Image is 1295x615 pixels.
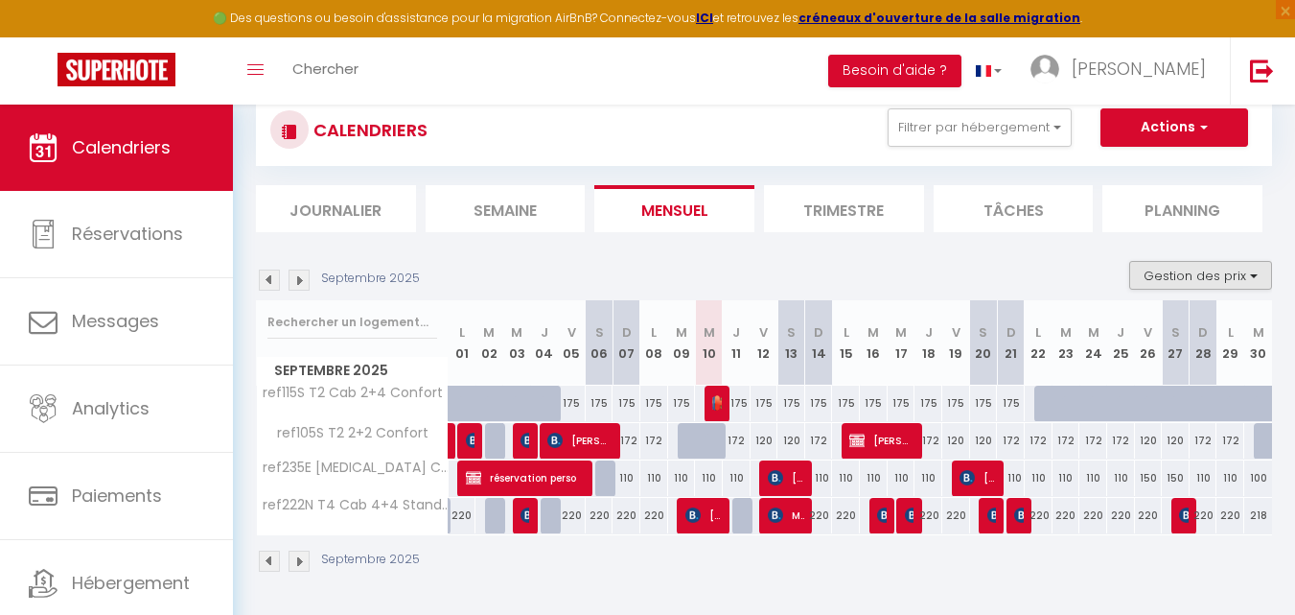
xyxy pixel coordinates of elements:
[888,461,915,496] div: 110
[1107,423,1135,459] div: 172
[449,300,476,386] th: 01
[668,461,696,496] div: 110
[1244,498,1272,533] div: 218
[260,423,433,444] span: ref105S T2 2+2 Confort
[888,300,915,386] th: 17
[877,497,887,533] span: [PERSON_NAME] [PERSON_NAME]
[1198,323,1208,342] abbr: D
[520,422,530,459] span: [PERSON_NAME]
[997,300,1025,386] th: 21
[1162,300,1190,386] th: 27
[1052,423,1080,459] div: 172
[1162,461,1190,496] div: 150
[613,300,640,386] th: 07
[768,460,805,496] span: [PERSON_NAME]
[777,300,805,386] th: 13
[888,108,1072,147] button: Filtrer par hébergement
[997,423,1025,459] div: 172
[278,37,373,105] a: Chercher
[860,386,888,421] div: 175
[1244,461,1272,496] div: 100
[558,300,586,386] th: 05
[759,323,768,342] abbr: V
[960,460,997,496] span: [PERSON_NAME]
[640,461,668,496] div: 110
[860,300,888,386] th: 16
[942,386,970,421] div: 175
[321,551,420,569] p: Septembre 2025
[668,386,696,421] div: 175
[58,53,175,86] img: Super Booking
[1060,323,1072,342] abbr: M
[777,386,805,421] div: 175
[449,498,476,533] div: 220
[695,461,723,496] div: 110
[567,323,576,342] abbr: V
[867,323,879,342] abbr: M
[72,135,171,159] span: Calendriers
[1179,497,1189,533] span: [PERSON_NAME]
[613,423,640,459] div: 172
[768,497,805,533] span: Maeva Cabande
[260,461,451,475] span: ref235E [MEDICAL_DATA] Cab 4+2 Familial
[832,461,860,496] div: 110
[1162,423,1190,459] div: 120
[1079,300,1107,386] th: 24
[1244,300,1272,386] th: 30
[622,323,632,342] abbr: D
[586,386,613,421] div: 175
[1102,185,1262,232] li: Planning
[832,498,860,533] div: 220
[321,270,420,288] p: Septembre 2025
[511,323,522,342] abbr: M
[520,497,530,533] span: [PERSON_NAME]
[764,185,924,232] li: Trimestre
[970,300,998,386] th: 20
[1088,323,1099,342] abbr: M
[1253,323,1264,342] abbr: M
[1190,498,1217,533] div: 220
[558,386,586,421] div: 175
[914,386,942,421] div: 175
[987,497,997,533] span: [PERSON_NAME]
[613,461,640,496] div: 110
[72,309,159,333] span: Messages
[1228,323,1234,342] abbr: L
[1100,108,1248,147] button: Actions
[1129,261,1272,290] button: Gestion des prix
[309,108,428,152] h3: CALENDRIERS
[805,300,833,386] th: 14
[1144,323,1152,342] abbr: V
[751,423,778,459] div: 120
[1190,461,1217,496] div: 110
[888,386,915,421] div: 175
[696,10,713,26] a: ICI
[1216,498,1244,533] div: 220
[1025,498,1052,533] div: 220
[805,498,833,533] div: 220
[1216,300,1244,386] th: 29
[640,386,668,421] div: 175
[1035,323,1041,342] abbr: L
[640,498,668,533] div: 220
[777,423,805,459] div: 120
[292,59,358,79] span: Chercher
[997,461,1025,496] div: 110
[449,423,458,460] a: [PERSON_NAME]
[997,386,1025,421] div: 175
[1052,300,1080,386] th: 23
[459,323,465,342] abbr: L
[1117,323,1124,342] abbr: J
[732,323,740,342] abbr: J
[712,385,722,421] span: [PERSON_NAME]
[668,300,696,386] th: 09
[798,10,1080,26] a: créneaux d'ouverture de la salle migration
[1025,300,1052,386] th: 22
[979,323,987,342] abbr: S
[832,386,860,421] div: 175
[260,498,451,512] span: ref222N T4 Cab 4+4 Standard
[426,185,586,232] li: Semaine
[1216,423,1244,459] div: 172
[547,422,613,459] span: [PERSON_NAME]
